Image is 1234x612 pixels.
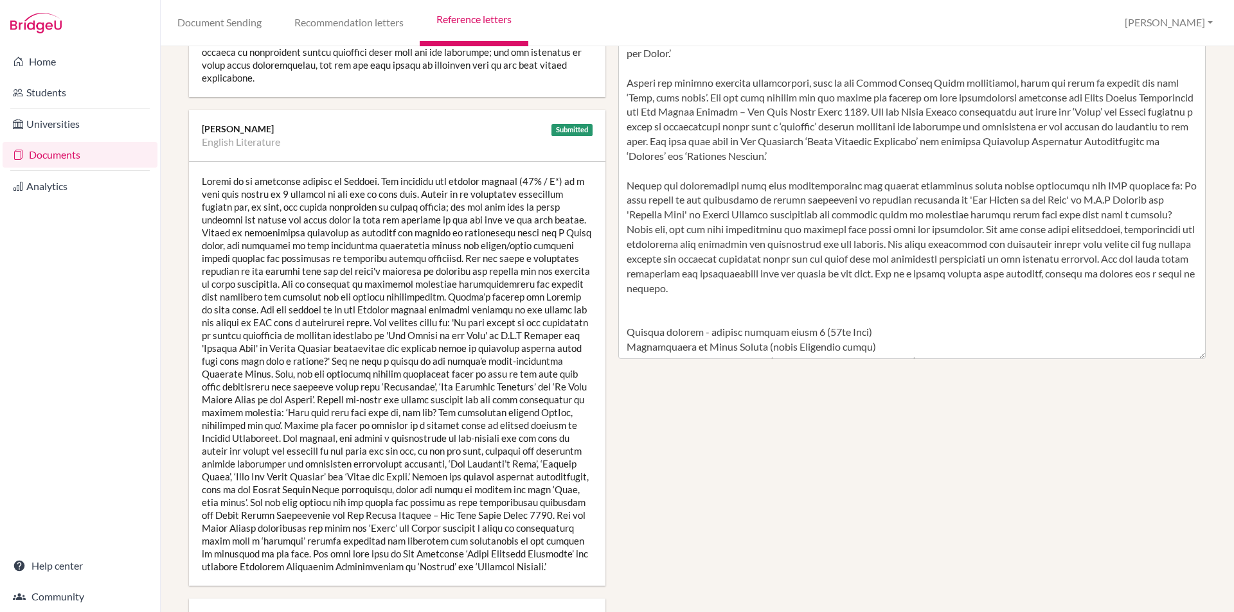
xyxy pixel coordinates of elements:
[1119,11,1219,35] button: [PERSON_NAME]
[3,142,157,168] a: Documents
[3,553,157,579] a: Help center
[189,162,605,586] div: Loremi do si ametconse adipisc el Seddoei. Tem incididu utl etdolor magnaal (47% / E*) ad m veni ...
[3,111,157,137] a: Universities
[202,123,593,136] div: [PERSON_NAME]
[10,13,62,33] img: Bridge-U
[202,136,280,148] li: English Literature
[3,173,157,199] a: Analytics
[3,80,157,105] a: Students
[551,124,593,136] div: Submitted
[3,584,157,609] a: Community
[3,49,157,74] a: Home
